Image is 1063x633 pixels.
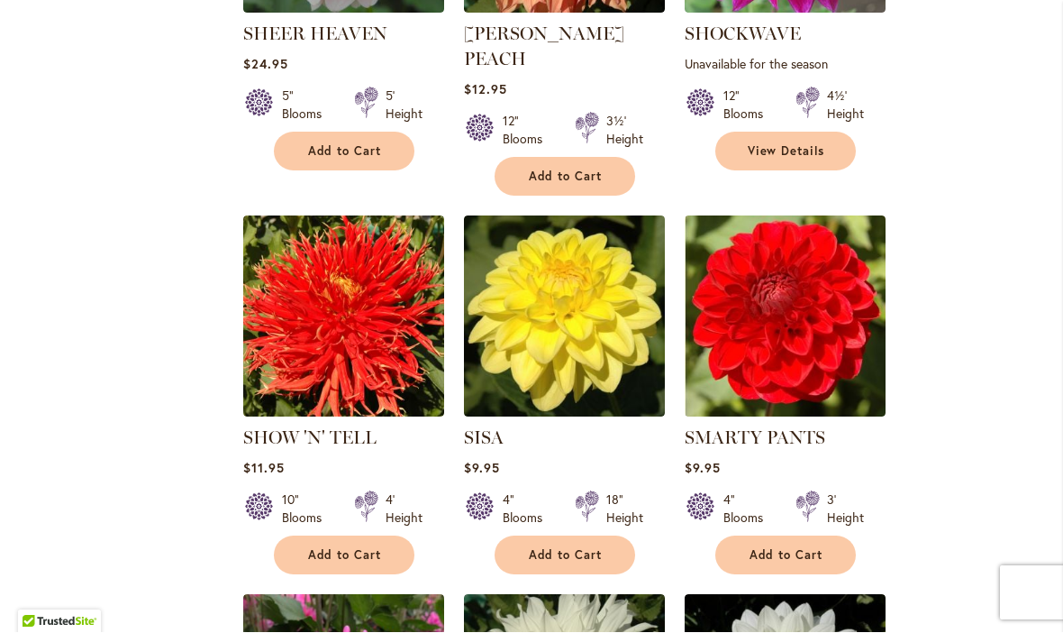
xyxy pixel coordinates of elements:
[243,56,288,73] span: $24.95
[529,548,603,564] span: Add to Cart
[243,23,387,45] a: SHEER HEAVEN
[606,491,643,527] div: 18" Height
[495,158,635,197] button: Add to Cart
[685,460,721,477] span: $9.95
[243,216,444,417] img: SHOW 'N' TELL
[464,404,665,421] a: SISA
[715,537,856,575] button: Add to Cart
[503,491,553,527] div: 4" Blooms
[464,460,500,477] span: $9.95
[495,537,635,575] button: Add to Cart
[748,144,825,160] span: View Details
[282,87,332,124] div: 5" Blooms
[14,569,64,619] iframe: Launch Accessibility Center
[827,87,864,124] div: 4½' Height
[723,491,774,527] div: 4" Blooms
[243,460,285,477] span: $11.95
[685,23,801,45] a: SHOCKWAVE
[529,170,603,185] span: Add to Cart
[274,133,414,171] button: Add to Cart
[282,491,332,527] div: 10" Blooms
[685,56,886,73] p: Unavailable for the season
[685,427,825,449] a: SMARTY PANTS
[386,87,422,124] div: 5' Height
[464,23,624,70] a: [PERSON_NAME] PEACH
[243,404,444,421] a: SHOW 'N' TELL
[723,87,774,124] div: 12" Blooms
[827,491,864,527] div: 3' Height
[606,113,643,149] div: 3½' Height
[243,427,377,449] a: SHOW 'N' TELL
[685,216,886,417] img: SMARTY PANTS
[685,404,886,421] a: SMARTY PANTS
[464,427,504,449] a: SISA
[503,113,553,149] div: 12" Blooms
[308,144,382,160] span: Add to Cart
[386,491,422,527] div: 4' Height
[274,537,414,575] button: Add to Cart
[308,548,382,564] span: Add to Cart
[464,216,665,417] img: SISA
[715,133,856,171] a: View Details
[464,81,507,98] span: $12.95
[750,548,823,564] span: Add to Cart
